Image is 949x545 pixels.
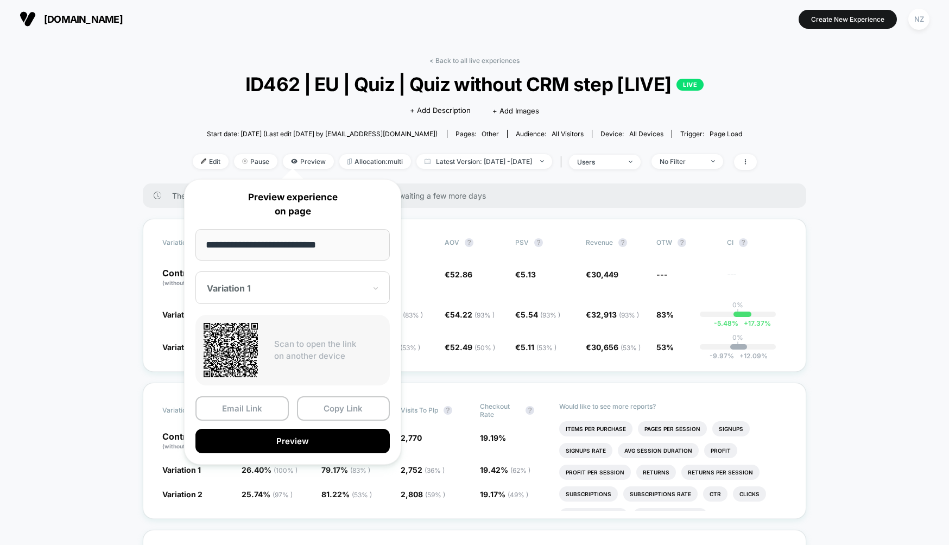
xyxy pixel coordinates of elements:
[559,421,632,436] li: Items Per Purchase
[515,310,560,319] span: €
[162,269,222,287] p: Control
[638,421,707,436] li: Pages Per Session
[540,311,560,319] span: ( 93 % )
[536,344,556,352] span: ( 53 % )
[678,238,686,247] button: ?
[799,10,897,29] button: Create New Experience
[629,161,632,163] img: end
[339,154,411,169] span: Allocation: multi
[704,443,737,458] li: Profit
[480,490,528,499] span: 19.17 %
[492,106,539,115] span: + Add Images
[714,319,738,327] span: -5.48 %
[591,270,618,279] span: 30,449
[444,406,452,415] button: ?
[636,465,676,480] li: Returns
[16,10,126,28] button: [DOMAIN_NAME]
[220,73,728,96] span: ID462 | EU | Quiz | Quiz without CRM step [LIVE]
[445,238,459,246] span: AOV
[515,270,536,279] span: €
[734,352,768,360] span: 12.09 %
[681,465,760,480] li: Returns Per Session
[559,465,631,480] li: Profit Per Session
[577,158,621,166] div: users
[710,130,742,138] span: Page Load
[676,79,704,91] p: LIVE
[656,270,668,279] span: ---
[732,333,743,341] p: 0%
[521,310,560,319] span: 5.54
[195,396,289,421] button: Email Link
[526,406,534,415] button: ?
[552,130,584,138] span: All Visitors
[273,491,293,499] span: ( 97 % )
[559,402,787,410] p: Would like to see more reports?
[44,14,123,25] span: [DOMAIN_NAME]
[445,343,495,352] span: €
[591,310,639,319] span: 32,913
[401,490,445,499] span: 2,808
[162,432,231,451] p: Control
[559,486,618,502] li: Subscriptions
[455,130,499,138] div: Pages:
[242,490,293,499] span: 25.74 %
[480,465,530,474] span: 19.42 %
[656,238,716,247] span: OTW
[703,486,727,502] li: Ctr
[592,130,672,138] span: Device:
[680,130,742,138] div: Trigger:
[712,421,750,436] li: Signups
[510,466,530,474] span: ( 62 % )
[474,344,495,352] span: ( 50 % )
[905,8,933,30] button: NZ
[656,310,674,319] span: 83%
[162,465,201,474] span: Variation 1
[727,238,787,247] span: CI
[401,406,438,414] span: Visits To Plp
[445,270,472,279] span: €
[660,157,703,166] div: No Filter
[450,270,472,279] span: 52.86
[591,343,641,352] span: 30,656
[515,238,529,246] span: PSV
[283,154,334,169] span: Preview
[623,486,698,502] li: Subscriptions Rate
[711,160,715,162] img: end
[586,343,641,352] span: €
[727,271,787,287] span: ---
[619,311,639,319] span: ( 93 % )
[482,130,499,138] span: other
[558,154,569,170] span: |
[195,191,390,218] p: Preview experience on page
[474,311,495,319] span: ( 93 % )
[737,309,739,317] p: |
[739,238,748,247] button: ?
[586,310,639,319] span: €
[732,301,743,309] p: 0%
[347,159,352,164] img: rebalance
[710,352,734,360] span: -9.97 %
[908,9,929,30] div: NZ
[586,270,618,279] span: €
[242,159,248,164] img: end
[445,310,495,319] span: €
[429,56,520,65] a: < Back to all live experiences
[201,159,206,164] img: edit
[633,508,707,523] li: Atc/checkout Click
[508,491,528,499] span: ( 49 % )
[410,105,471,116] span: + Add Description
[321,490,372,499] span: 81.22 %
[274,338,382,363] p: Scan to open the link on another device
[559,508,628,523] li: Visits To Plp Rate
[162,310,201,319] span: Variation 1
[739,352,744,360] span: +
[733,486,766,502] li: Clicks
[540,160,544,162] img: end
[450,310,495,319] span: 54.22
[162,280,211,286] span: (without changes)
[480,402,520,419] span: Checkout Rate
[515,343,556,352] span: €
[162,343,203,352] span: Variation 2
[516,130,584,138] div: Audience:
[521,270,536,279] span: 5.13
